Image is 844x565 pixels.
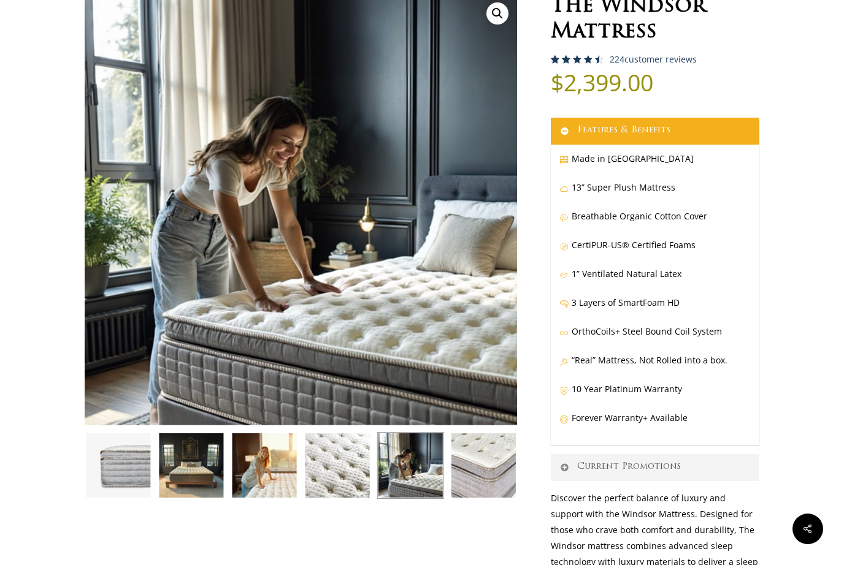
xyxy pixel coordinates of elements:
[559,295,751,324] p: 3 Layers of SmartFoam HD
[559,410,751,439] p: Forever Warranty+ Available
[85,432,152,499] img: Windsor-Side-Profile-HD-Closeup
[551,55,570,75] span: 223
[559,208,751,237] p: Breathable Organic Cotton Cover
[559,352,751,381] p: “Real” Mattress, Not Rolled into a box.
[158,432,224,499] img: Windsor In NH Manor
[377,432,444,499] img: Windsor-Loft-Photoshoot-Amelia Feels the Plush Pillow top.
[559,237,751,266] p: CertiPUR-US® Certified Foams
[559,266,751,295] p: 1” Ventilated Natural Latex
[551,118,759,145] a: Features & Benefits
[551,55,599,115] span: Rated out of 5 based on customer ratings
[551,67,653,98] bdi: 2,399.00
[559,381,751,410] p: 10 Year Platinum Warranty
[610,55,697,64] a: 224customer reviews
[610,53,624,65] span: 224
[559,180,751,208] p: 13” Super Plush Mattress
[486,2,508,25] a: View full-screen image gallery
[551,55,604,64] div: Rated 4.59 out of 5
[559,324,751,352] p: OrthoCoils+ Steel Bound Coil System
[551,67,564,98] span: $
[559,151,751,180] p: Made in [GEOGRAPHIC_DATA]
[551,454,759,481] a: Current Promotions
